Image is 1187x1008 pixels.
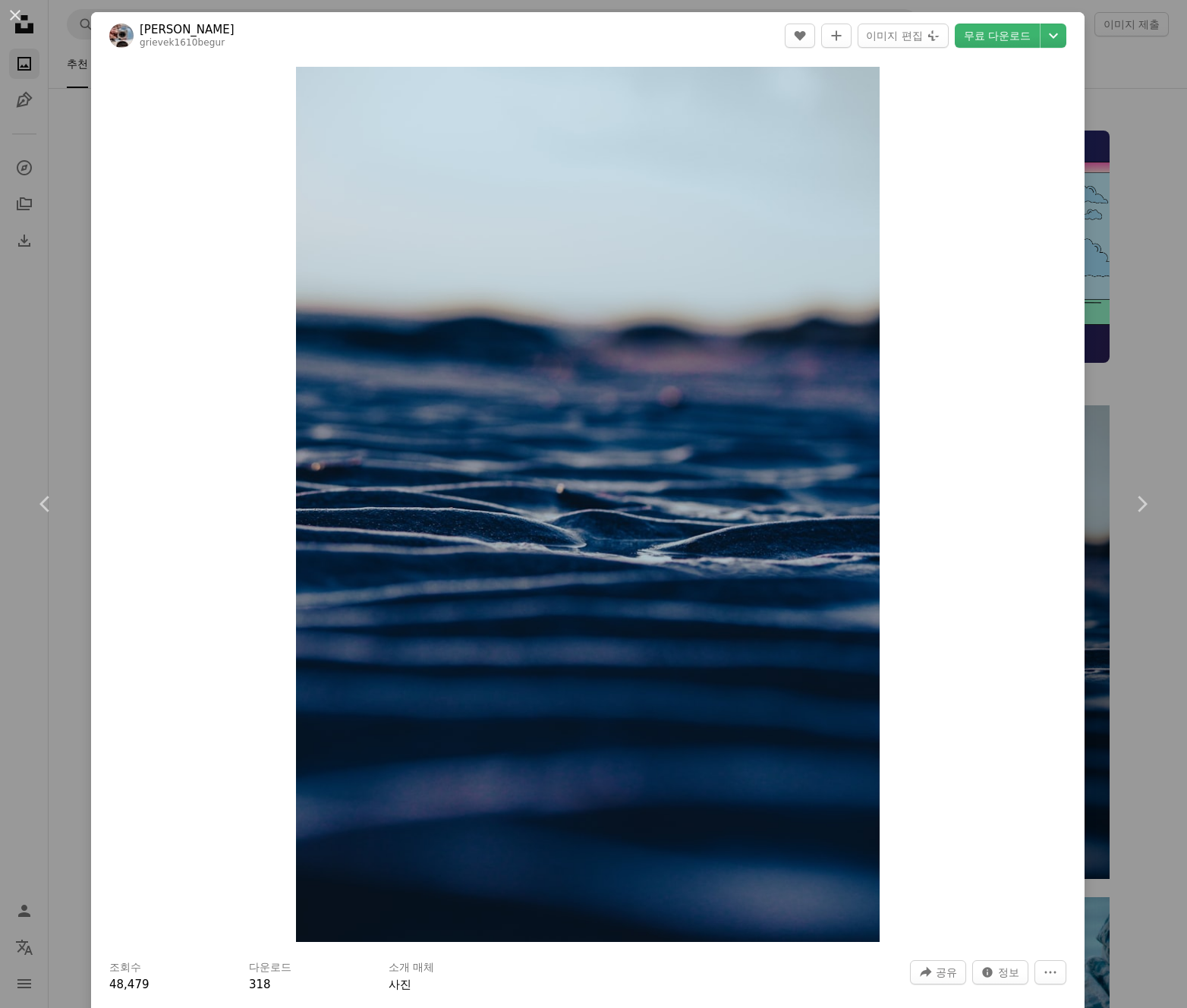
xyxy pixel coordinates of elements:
[109,978,150,991] span: 48,479
[821,24,852,48] button: 컬렉션에 추가
[910,960,966,984] button: 이 이미지 공유
[109,960,141,975] h3: 조회수
[389,960,434,975] h3: 소개 매체
[1041,24,1066,48] button: 다운로드 크기 선택
[955,24,1040,48] a: 무료 다운로드
[296,67,880,942] button: 이 이미지 확대
[140,22,235,37] a: [PERSON_NAME]
[785,24,815,48] button: 좋아요
[1034,960,1066,984] button: 더 많은 작업
[998,961,1019,984] span: 정보
[936,961,957,984] span: 공유
[140,37,225,48] a: grievek1610begur
[858,24,948,48] button: 이미지 편집
[972,960,1028,984] button: 이 이미지 관련 통계
[249,978,271,991] span: 318
[109,24,134,48] img: Kevin Grieve의 프로필로 이동
[389,978,411,991] a: 사진
[1096,431,1187,577] a: 다음
[249,960,291,975] h3: 다운로드
[296,67,880,942] img: 황혼 하늘 아래 잔물결 모양의 모래 언덕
